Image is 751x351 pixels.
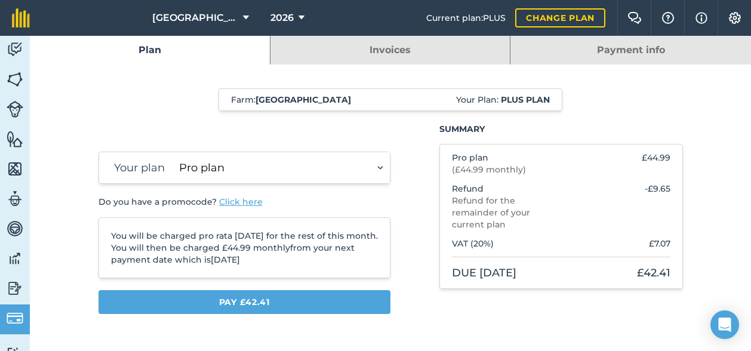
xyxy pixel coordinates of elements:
div: VAT ( 20 %) [452,238,494,250]
button: Click here [219,196,263,208]
img: A question mark icon [661,12,675,24]
p: You will be charged pro rata [DATE] for the rest of this month. You will then be charged £44.99 m... [111,230,378,266]
h3: Summary [439,123,683,135]
img: svg+xml;base64,PD94bWwgdmVyc2lvbj0iMS4wIiBlbmNvZGluZz0idXRmLTgiPz4KPCEtLSBHZW5lcmF0b3I6IEFkb2JlIE... [7,41,23,59]
img: Two speech bubbles overlapping with the left bubble in the forefront [627,12,642,24]
div: £7.07 [649,238,670,250]
img: svg+xml;base64,PD94bWwgdmVyc2lvbj0iMS4wIiBlbmNvZGluZz0idXRmLTgiPz4KPCEtLSBHZW5lcmF0b3I6IEFkb2JlIE... [7,250,23,267]
div: Open Intercom Messenger [710,310,739,339]
img: svg+xml;base64,PHN2ZyB4bWxucz0iaHR0cDovL3d3dy53My5vcmcvMjAwMC9zdmciIHdpZHRoPSIxNyIgaGVpZ2h0PSIxNy... [695,11,707,25]
button: Pay £42.41 [99,290,391,314]
a: Change plan [515,8,605,27]
div: Due [DATE] [452,264,516,281]
div: Refund [452,183,561,230]
span: 2026 [270,11,294,25]
span: Farm : [231,94,351,106]
img: svg+xml;base64,PD94bWwgdmVyc2lvbj0iMS4wIiBlbmNvZGluZz0idXRmLTgiPz4KPCEtLSBHZW5lcmF0b3I6IEFkb2JlIE... [7,279,23,297]
p: Do you have a promocode? [99,196,391,208]
span: Refund for the remainder of your current plan [452,195,561,230]
div: - £9.65 [615,183,670,230]
div: Pro plan [452,152,526,176]
img: svg+xml;base64,PD94bWwgdmVyc2lvbj0iMS4wIiBlbmNvZGluZz0idXRmLTgiPz4KPCEtLSBHZW5lcmF0b3I6IEFkb2JlIE... [7,220,23,238]
div: £44.99 [642,152,670,176]
img: A cog icon [728,12,742,24]
img: svg+xml;base64,PD94bWwgdmVyc2lvbj0iMS4wIiBlbmNvZGluZz0idXRmLTgiPz4KPCEtLSBHZW5lcmF0b3I6IEFkb2JlIE... [7,310,23,327]
span: Current plan : PLUS [426,11,506,24]
a: Invoices [270,36,510,64]
img: svg+xml;base64,PHN2ZyB4bWxucz0iaHR0cDovL3d3dy53My5vcmcvMjAwMC9zdmciIHdpZHRoPSI1NiIgaGVpZ2h0PSI2MC... [7,130,23,148]
span: ( £44.99 monthly ) [452,164,526,176]
img: svg+xml;base64,PD94bWwgdmVyc2lvbj0iMS4wIiBlbmNvZGluZz0idXRmLTgiPz4KPCEtLSBHZW5lcmF0b3I6IEFkb2JlIE... [7,101,23,118]
div: £42.41 [637,264,670,281]
img: fieldmargin Logo [12,8,30,27]
a: Plan [30,36,270,64]
span: [GEOGRAPHIC_DATA] [152,11,238,25]
img: svg+xml;base64,PHN2ZyB4bWxucz0iaHR0cDovL3d3dy53My5vcmcvMjAwMC9zdmciIHdpZHRoPSI1NiIgaGVpZ2h0PSI2MC... [7,70,23,88]
a: Payment info [510,36,751,64]
label: Your plan [111,159,165,176]
strong: [GEOGRAPHIC_DATA] [256,94,351,105]
img: svg+xml;base64,PHN2ZyB4bWxucz0iaHR0cDovL3d3dy53My5vcmcvMjAwMC9zdmciIHdpZHRoPSI1NiIgaGVpZ2h0PSI2MC... [7,160,23,178]
img: svg+xml;base64,PD94bWwgdmVyc2lvbj0iMS4wIiBlbmNvZGluZz0idXRmLTgiPz4KPCEtLSBHZW5lcmF0b3I6IEFkb2JlIE... [7,190,23,208]
strong: Plus plan [501,94,550,105]
span: Your Plan: [456,94,550,106]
